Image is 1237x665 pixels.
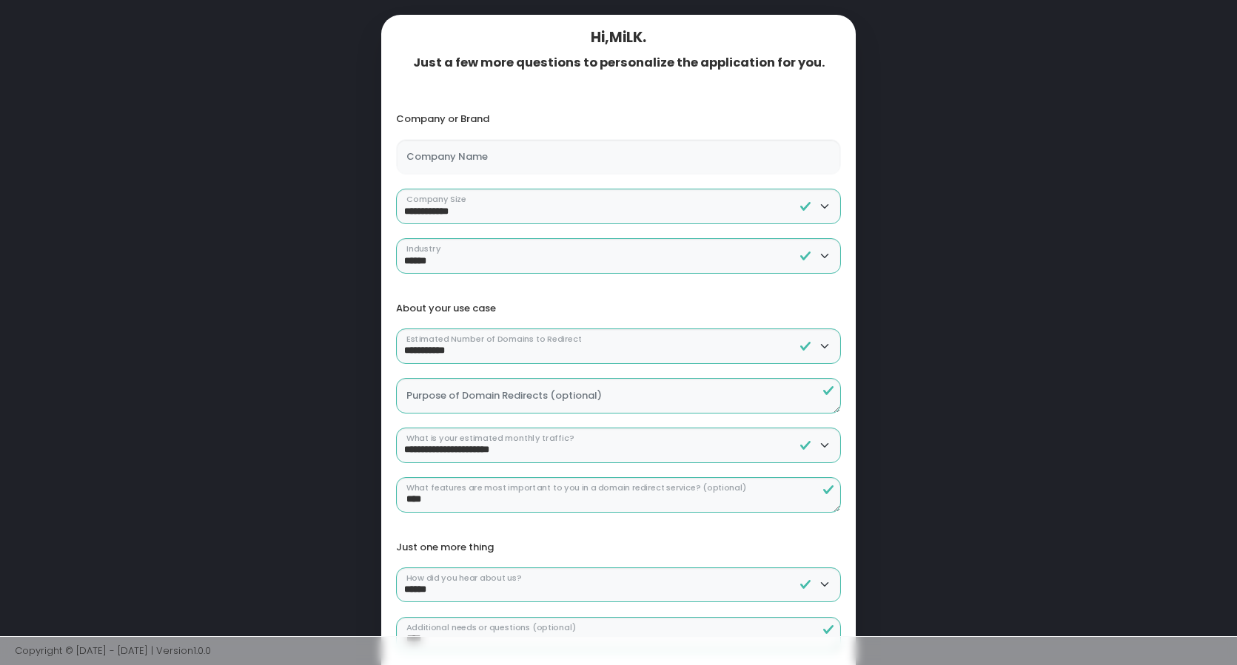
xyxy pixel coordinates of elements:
[15,644,211,658] span: Copyright © [DATE] - [DATE] | Version 1.0.0
[396,303,842,314] div: About your use case
[396,55,842,70] div: Just a few more questions to personalize the application for you.
[396,541,842,553] div: Just one more thing
[396,113,842,125] div: Company or Brand
[396,29,842,46] div: Hi, MiLK .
